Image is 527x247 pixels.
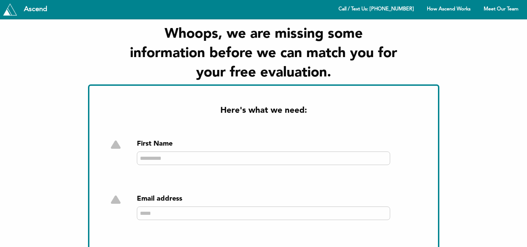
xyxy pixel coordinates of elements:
h2: Here's what we need: [112,105,416,117]
div: Email address [137,194,390,204]
img: Tryascend.com [3,3,17,15]
a: How Ascend Works [421,3,476,16]
div: First Name [137,139,390,149]
a: Meet Our Team [478,3,524,16]
div: Ascend [18,6,53,13]
h1: Whoops, we are missing some information before we can match you for your free evaluation. [125,25,402,83]
a: Call / Text Us: [PHONE_NUMBER] [333,3,420,16]
a: Tryascend.com Ascend [1,2,54,17]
